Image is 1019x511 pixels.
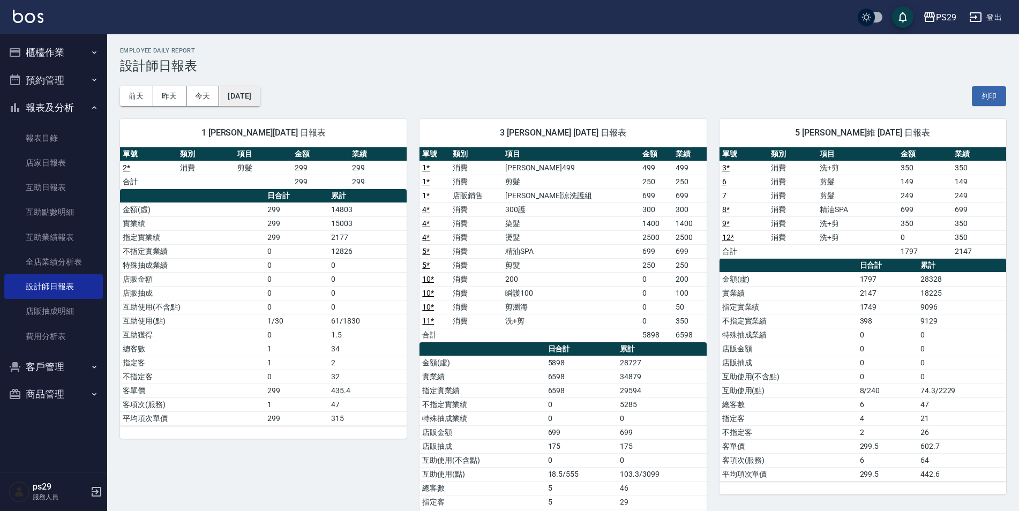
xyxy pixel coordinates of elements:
[617,411,706,425] td: 0
[617,453,706,467] td: 0
[419,411,545,425] td: 特殊抽成業績
[952,216,1006,230] td: 350
[419,453,545,467] td: 互助使用(不含點)
[898,202,952,216] td: 699
[768,216,817,230] td: 消費
[328,300,407,314] td: 0
[817,202,898,216] td: 精油SPA
[673,286,706,300] td: 100
[857,259,918,273] th: 日合計
[673,216,706,230] td: 1400
[328,216,407,230] td: 15003
[918,384,1006,397] td: 74.3/2229
[720,370,857,384] td: 互助使用(不含點)
[617,495,706,509] td: 29
[898,244,952,258] td: 1797
[918,453,1006,467] td: 64
[918,356,1006,370] td: 0
[817,147,898,161] th: 項目
[857,425,918,439] td: 2
[898,216,952,230] td: 350
[328,244,407,258] td: 12826
[898,175,952,189] td: 149
[720,314,857,328] td: 不指定實業績
[120,384,265,397] td: 客單價
[450,147,503,161] th: 類別
[617,342,706,356] th: 累計
[4,274,103,299] a: 設計師日報表
[720,411,857,425] td: 指定客
[720,425,857,439] td: 不指定客
[120,258,265,272] td: 特殊抽成業績
[892,6,913,28] button: save
[857,356,918,370] td: 0
[617,397,706,411] td: 5285
[4,39,103,66] button: 櫃檯作業
[545,467,618,481] td: 18.5/555
[673,328,706,342] td: 6598
[235,147,292,161] th: 項目
[503,314,640,328] td: 洗+剪
[503,230,640,244] td: 燙髮
[13,10,43,23] img: Logo
[133,127,394,138] span: 1 [PERSON_NAME][DATE] 日報表
[673,314,706,328] td: 350
[4,380,103,408] button: 商品管理
[545,425,618,439] td: 699
[673,175,706,189] td: 250
[640,189,673,202] td: 699
[265,384,328,397] td: 299
[918,314,1006,328] td: 9129
[120,202,265,216] td: 金額(虛)
[898,230,952,244] td: 0
[545,342,618,356] th: 日合計
[265,300,328,314] td: 0
[120,370,265,384] td: 不指定客
[720,259,1006,482] table: a dense table
[768,175,817,189] td: 消費
[450,300,503,314] td: 消費
[857,370,918,384] td: 0
[918,467,1006,481] td: 442.6
[419,467,545,481] td: 互助使用(點)
[328,189,407,203] th: 累計
[265,216,328,230] td: 299
[186,86,220,106] button: 今天
[120,147,177,161] th: 單號
[720,467,857,481] td: 平均項次單價
[419,147,449,161] th: 單號
[640,286,673,300] td: 0
[120,411,265,425] td: 平均項次單價
[265,397,328,411] td: 1
[120,189,407,426] table: a dense table
[33,492,87,502] p: 服務人員
[4,250,103,274] a: 全店業績分析表
[640,314,673,328] td: 0
[545,384,618,397] td: 6598
[817,175,898,189] td: 剪髮
[545,356,618,370] td: 5898
[419,147,706,342] table: a dense table
[450,230,503,244] td: 消費
[545,439,618,453] td: 175
[292,147,349,161] th: 金額
[265,342,328,356] td: 1
[450,175,503,189] td: 消費
[120,342,265,356] td: 總客數
[918,411,1006,425] td: 21
[545,453,618,467] td: 0
[419,481,545,495] td: 總客數
[235,161,292,175] td: 剪髮
[4,324,103,349] a: 費用分析表
[857,467,918,481] td: 299.5
[673,272,706,286] td: 200
[673,258,706,272] td: 250
[952,230,1006,244] td: 350
[120,47,1006,54] h2: Employee Daily Report
[857,286,918,300] td: 2147
[503,161,640,175] td: [PERSON_NAME]499
[120,216,265,230] td: 實業績
[503,244,640,258] td: 精油SPA
[720,272,857,286] td: 金額(虛)
[328,258,407,272] td: 0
